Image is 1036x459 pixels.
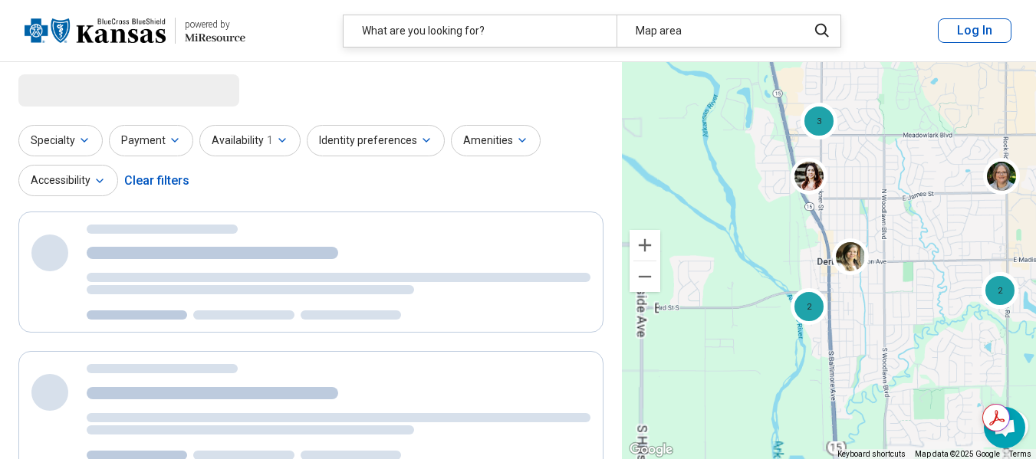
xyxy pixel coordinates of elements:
[617,15,798,47] div: Map area
[124,162,189,199] div: Clear filters
[185,18,245,31] div: powered by
[109,125,193,156] button: Payment
[915,450,1000,458] span: Map data ©2025 Google
[267,133,273,149] span: 1
[25,12,245,49] a: Blue Cross Blue Shield Kansaspowered by
[982,272,1018,309] div: 2
[630,230,660,261] button: Zoom in
[938,18,1011,43] button: Log In
[18,125,103,156] button: Specialty
[344,15,617,47] div: What are you looking for?
[801,103,837,139] div: 3
[1009,450,1031,458] a: Terms (opens in new tab)
[199,125,301,156] button: Availability1
[791,287,827,324] div: 2
[18,165,118,196] button: Accessibility
[451,125,541,156] button: Amenities
[25,12,166,49] img: Blue Cross Blue Shield Kansas
[307,125,445,156] button: Identity preferences
[18,74,147,105] span: Loading...
[630,261,660,292] button: Zoom out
